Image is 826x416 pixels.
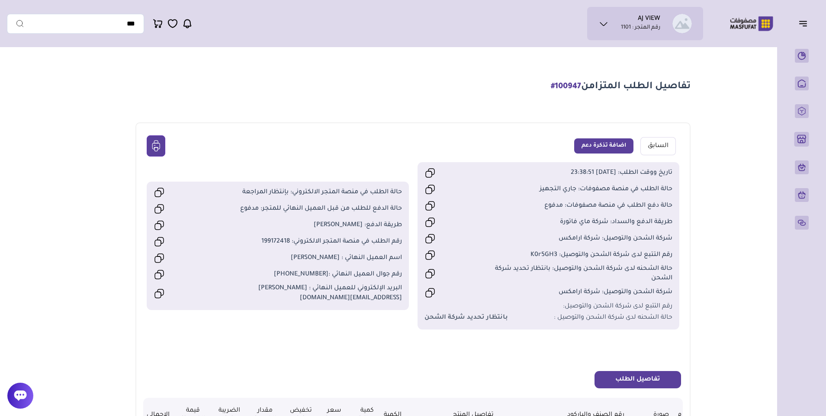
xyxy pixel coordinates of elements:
a: السابق [640,137,676,155]
span: حالة الدفع للطلب من قبل العميل النهائي للمتجر: مدفوع [215,204,402,214]
span: حالة الطلب في منصة المتجر الالكتروني: بإنتظار المراجعة [215,188,402,197]
span: شركة الشحن والتوصيل: شركة ارامكس [486,234,672,243]
p: رقم المتجر : 1101 [621,24,660,32]
img: AJ VIEW [672,14,692,33]
span: اسم العميل النهائي : [PERSON_NAME] [215,253,402,263]
span: حالة دفع الطلب في منصة مصفوفات: مدفوع [486,201,672,211]
h1: تفاصيل الطلب المتزامن [551,80,691,94]
span: حالة الشحنه لدى شركة الشحن والتوصيل: بانتظار تحديد شركة الشحن [486,264,672,284]
span: حالة الشحنه لدى شركة الشحن والتوصيل : [554,313,672,323]
span: #100947 [551,83,581,91]
button: اضافة تذكرة دعم [574,138,633,154]
h1: AJ VIEW [638,15,660,24]
span: شركة الشحن والتوصيل: شركة ارامكس [486,288,672,297]
span: طريقة الدفع: [PERSON_NAME] [215,221,402,230]
span: رقم جوال العميل النهائي : [215,270,402,279]
span: رقم التتبع لدى شركة الشحن والتوصيل: K0r5GH3 [486,250,672,260]
span: [PHONE_NUMBER] [274,271,328,278]
img: Logo [724,15,779,32]
span: حالة الطلب في منصة مصفوفات: جاري التجهيز [486,185,672,194]
span: البريد الإلكتروني للعميل النهائي : [PERSON_NAME][EMAIL_ADDRESS][DOMAIN_NAME] [215,284,402,303]
strong: بانتظار تحديد شركة الشحن [424,313,508,323]
span: رقم التتبع لدى شركة الشحن والتوصيل: [563,302,672,311]
span: طريقة الدفع والسداد: شركة ماي فاتورة [486,218,672,227]
span: رقم الطلب في منصة المتجر الالكتروني: 199172418 [215,237,402,246]
span: تاريخ ووقت الطلب: [DATE] 23:38:51 [486,168,672,178]
button: تفاصيل الطلب [595,371,681,388]
iframe: Webchat Widget [776,366,815,405]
